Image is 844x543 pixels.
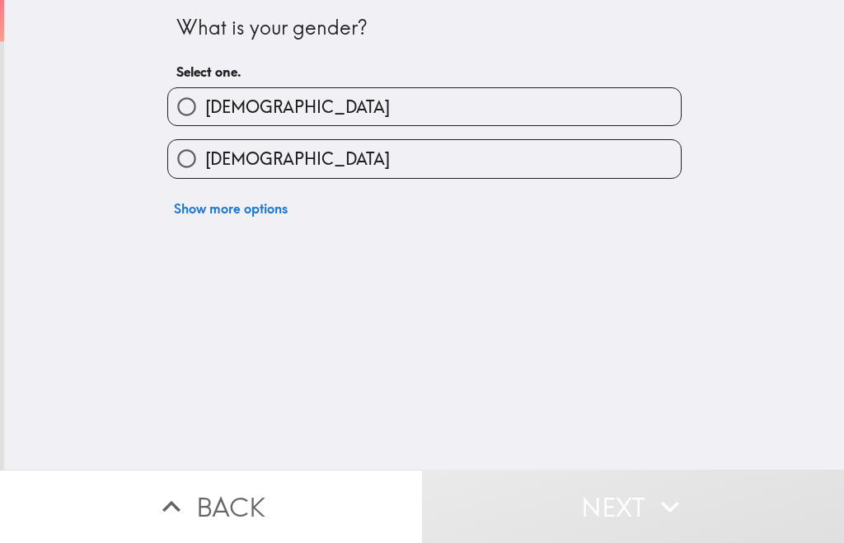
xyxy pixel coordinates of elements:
[176,14,673,42] div: What is your gender?
[168,88,681,125] button: [DEMOGRAPHIC_DATA]
[167,192,294,225] button: Show more options
[205,96,390,119] span: [DEMOGRAPHIC_DATA]
[422,470,844,543] button: Next
[168,140,681,177] button: [DEMOGRAPHIC_DATA]
[176,63,673,81] h6: Select one.
[205,147,390,171] span: [DEMOGRAPHIC_DATA]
